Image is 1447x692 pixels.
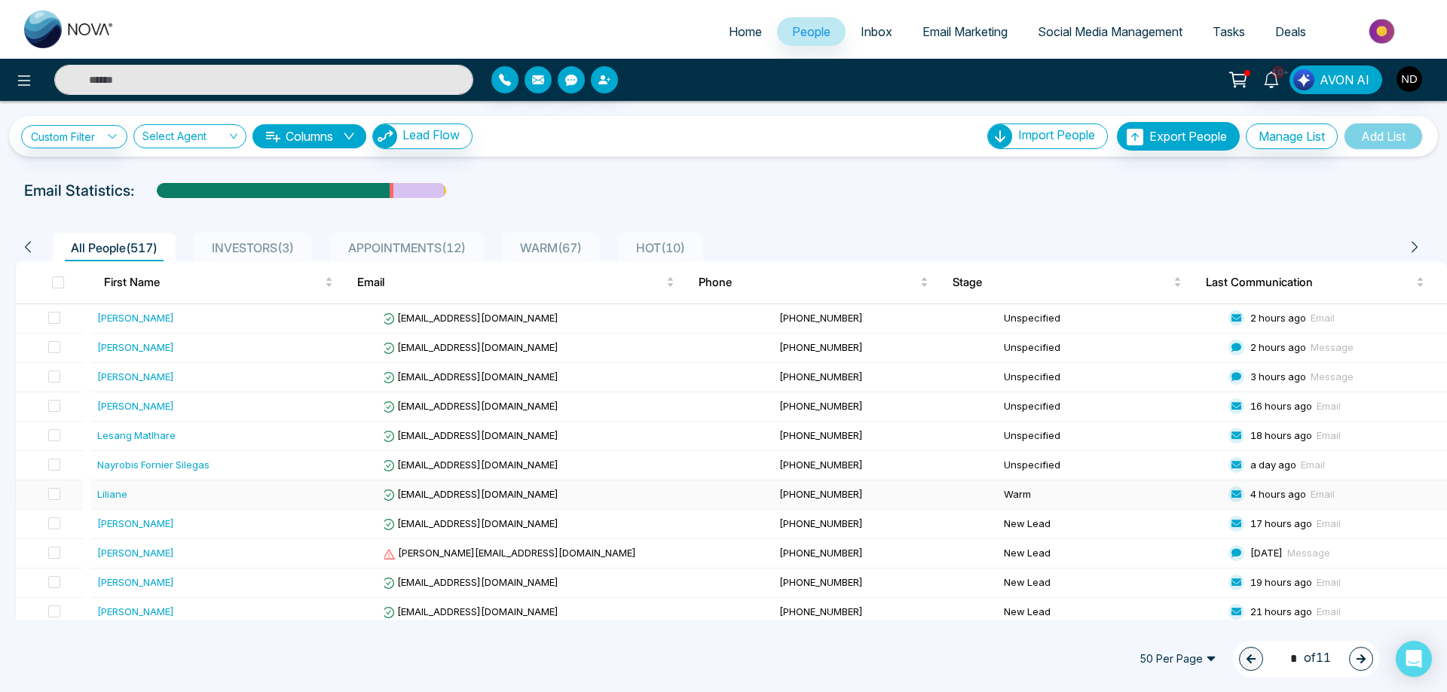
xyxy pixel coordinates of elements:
[97,545,174,560] div: [PERSON_NAME]
[1250,459,1296,471] span: a day ago
[382,488,558,500] span: [EMAIL_ADDRESS][DOMAIN_NAME]
[1250,517,1312,529] span: 17 hours ago
[687,261,940,303] th: Phone
[1250,576,1312,588] span: 19 hours ago
[382,517,558,529] span: [EMAIL_ADDRESS][DOMAIN_NAME]
[92,261,345,303] th: First Name
[1117,122,1240,151] button: Export People
[382,547,636,559] span: [PERSON_NAME][EMAIL_ADDRESS][DOMAIN_NAME]
[1250,400,1312,412] span: 16 hours ago
[97,457,210,472] div: Nayrobis Fornier Silegas
[1250,488,1306,500] span: 4 hours ago
[998,451,1222,480] td: Unspecified
[1198,17,1260,46] a: Tasks
[1317,605,1341,617] span: Email
[366,123,473,149] a: Lead FlowLead Flow
[792,24,831,39] span: People
[97,516,174,531] div: [PERSON_NAME]
[907,17,1023,46] a: Email Marketing
[998,334,1222,363] td: Unspecified
[779,459,863,471] span: [PHONE_NUMBER]
[998,392,1222,422] td: Unspecified
[343,130,355,142] span: down
[1250,341,1306,353] span: 2 hours ago
[1253,66,1289,92] a: 10+
[998,569,1222,598] td: New Lead
[1320,71,1369,89] span: AVON AI
[1317,576,1341,588] span: Email
[1250,429,1312,441] span: 18 hours ago
[342,240,472,255] span: APPOINTMENTS ( 12 )
[630,240,691,255] span: HOT ( 10 )
[1329,14,1438,48] img: Market-place.gif
[779,517,863,529] span: [PHONE_NUMBER]
[345,261,687,303] th: Email
[402,127,460,142] span: Lead Flow
[1287,547,1330,559] span: Message
[779,488,863,500] span: [PHONE_NUMBER]
[1311,488,1335,500] span: Email
[373,124,397,148] img: Lead Flow
[779,547,863,559] span: [PHONE_NUMBER]
[1275,24,1306,39] span: Deals
[1250,370,1306,383] span: 3 hours ago
[1250,312,1306,324] span: 2 hours ago
[998,598,1222,627] td: New Lead
[97,428,176,443] div: Lesang Matlhare
[1311,370,1354,383] span: Message
[65,240,164,255] span: All People ( 517 )
[1317,429,1341,441] span: Email
[24,179,134,202] p: Email Statistics:
[514,240,588,255] span: WARM ( 67 )
[1194,261,1447,303] th: Last Communication
[382,576,558,588] span: [EMAIL_ADDRESS][DOMAIN_NAME]
[1018,127,1095,142] span: Import People
[1289,66,1382,94] button: AVON AI
[382,429,558,441] span: [EMAIL_ADDRESS][DOMAIN_NAME]
[104,273,322,291] span: First Name
[24,11,115,48] img: Nova CRM Logo
[779,341,863,353] span: [PHONE_NUMBER]
[97,604,174,619] div: [PERSON_NAME]
[382,370,558,383] span: [EMAIL_ADDRESS][DOMAIN_NAME]
[729,24,762,39] span: Home
[97,486,127,501] div: Liliane
[382,459,558,471] span: [EMAIL_ADDRESS][DOMAIN_NAME]
[1250,605,1312,617] span: 21 hours ago
[953,273,1170,291] span: Stage
[1260,17,1321,46] a: Deals
[97,340,174,355] div: [PERSON_NAME]
[1317,400,1341,412] span: Email
[699,273,916,291] span: Phone
[779,605,863,617] span: [PHONE_NUMBER]
[1396,641,1432,677] div: Open Intercom Messenger
[382,400,558,412] span: [EMAIL_ADDRESS][DOMAIN_NAME]
[1250,547,1283,559] span: [DATE]
[21,125,127,148] a: Custom Filter
[1301,459,1325,471] span: Email
[998,510,1222,539] td: New Lead
[97,310,174,325] div: [PERSON_NAME]
[1293,69,1314,90] img: Lead Flow
[1023,17,1198,46] a: Social Media Management
[779,370,863,383] span: [PHONE_NUMBER]
[777,17,846,46] a: People
[357,273,663,291] span: Email
[382,605,558,617] span: [EMAIL_ADDRESS][DOMAIN_NAME]
[846,17,907,46] a: Inbox
[941,261,1194,303] th: Stage
[372,123,473,149] button: Lead Flow
[1206,273,1413,291] span: Last Communication
[1281,648,1331,669] span: of 11
[998,480,1222,510] td: Warm
[206,240,300,255] span: INVESTORS ( 3 )
[382,341,558,353] span: [EMAIL_ADDRESS][DOMAIN_NAME]
[1317,517,1341,529] span: Email
[779,312,863,324] span: [PHONE_NUMBER]
[1271,66,1285,79] span: 10+
[1397,66,1422,92] img: User Avatar
[861,24,892,39] span: Inbox
[97,575,174,590] div: [PERSON_NAME]
[1149,129,1227,144] span: Export People
[998,304,1222,334] td: Unspecified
